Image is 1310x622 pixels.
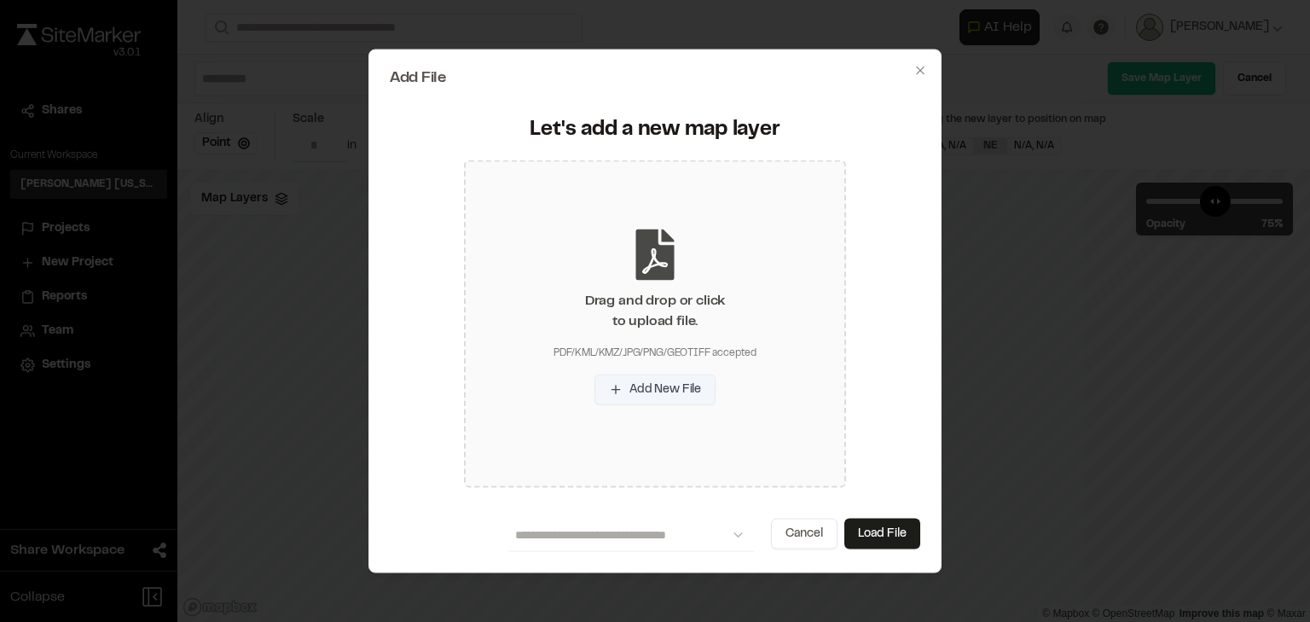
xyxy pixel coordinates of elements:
div: Drag and drop or click to upload file. [585,291,725,332]
button: Cancel [771,519,838,549]
button: Load File [844,519,920,549]
h2: Add File [390,70,920,85]
div: Drag and drop or clickto upload file.PDF/KML/KMZ/JPG/PNG/GEOTIFF acceptedAdd New File [464,160,846,488]
div: Let's add a new map layer [400,116,910,143]
div: PDF/KML/KMZ/JPG/PNG/GEOTIFF accepted [554,346,756,361]
button: Add New File [594,375,716,405]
